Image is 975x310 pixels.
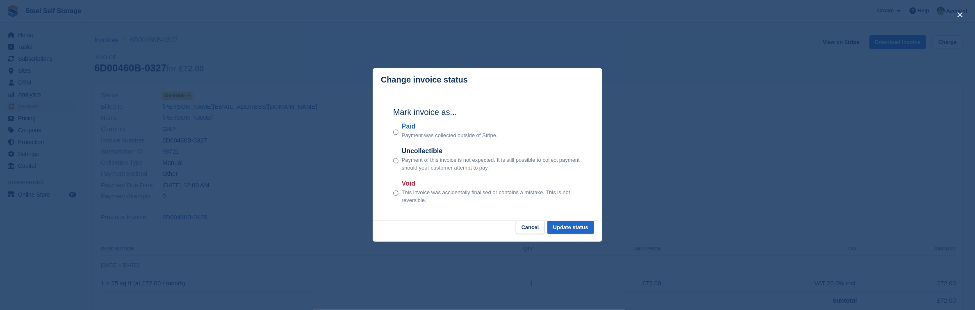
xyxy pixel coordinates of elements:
label: Void [402,179,582,188]
label: Uncollectible [402,146,582,156]
button: close [954,8,967,21]
p: Payment of this invoice is not expected. It is still possible to collect payment should your cust... [402,156,582,172]
button: Update status [547,221,594,234]
p: Payment was collected outside of Stripe. [402,131,498,140]
p: This invoice was accidentally finalised or contains a mistake. This is not reversible. [402,188,582,204]
h2: Mark invoice as... [393,106,582,118]
p: Change invoice status [381,75,468,85]
button: Cancel [516,221,545,234]
label: Paid [402,122,498,131]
